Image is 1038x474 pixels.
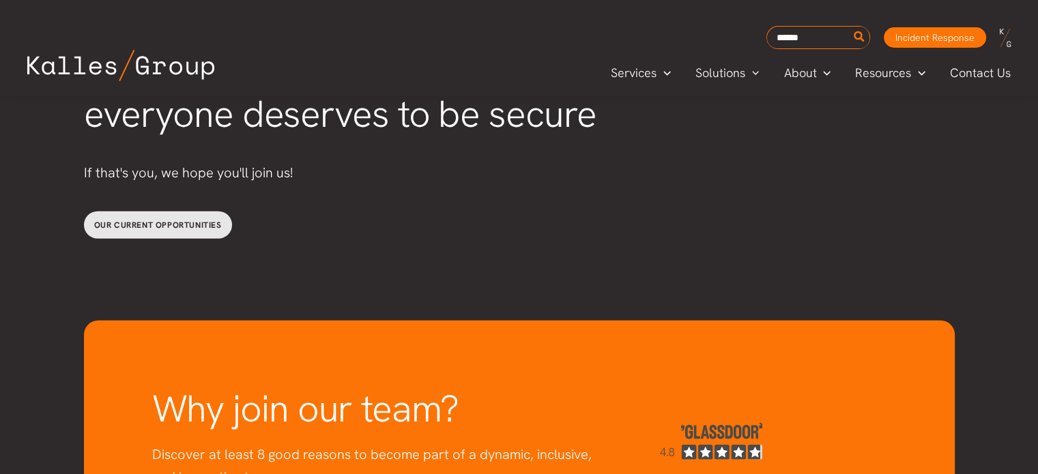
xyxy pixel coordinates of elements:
a: ResourcesMenu Toggle [843,63,938,83]
a: Our current opportunities [84,211,232,239]
span: Menu Toggle [657,63,671,83]
p: If that's you, we hope you'll join us! [84,162,725,184]
span: Resources [855,63,911,83]
h2: Why join our team? [152,389,605,430]
span: Services [611,63,657,83]
span: Menu Toggle [911,63,925,83]
a: Contact Us [938,63,1024,83]
img: Glassdoor rating of 4.8 out of 5 [660,423,762,459]
a: Incident Response [884,27,986,48]
a: SolutionsMenu Toggle [683,63,772,83]
span: Our current opportunities [94,220,222,231]
button: Search [851,27,868,48]
nav: Primary Site Navigation [599,61,1024,84]
span: Menu Toggle [745,63,760,83]
a: AboutMenu Toggle [771,63,843,83]
span: About [783,63,816,83]
span: Solutions [695,63,745,83]
a: ServicesMenu Toggle [599,63,683,83]
span: Contact Us [950,63,1011,83]
img: Kalles Group [27,50,214,81]
span: Menu Toggle [816,63,831,83]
